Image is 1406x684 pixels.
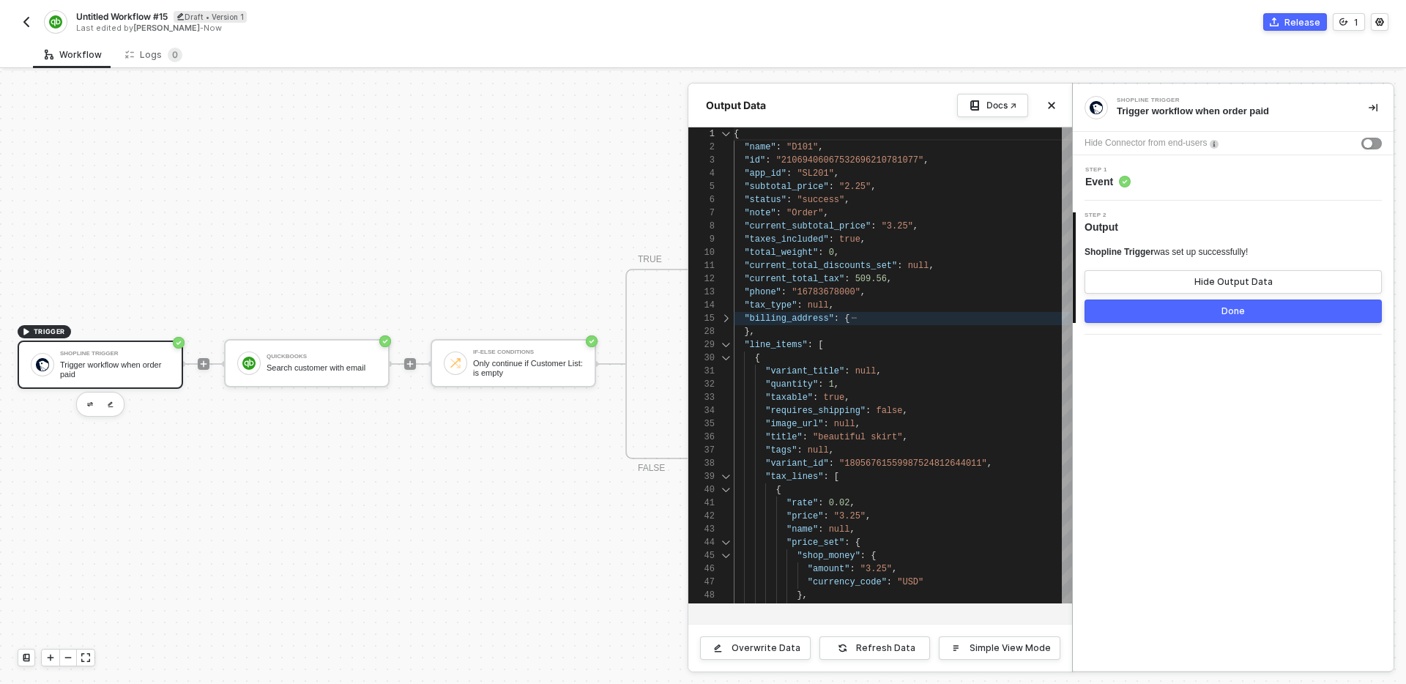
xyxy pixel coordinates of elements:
span: , [929,261,934,271]
span: : [829,458,834,469]
div: 34 [688,404,715,417]
div: Docs ↗ [986,100,1016,111]
div: 47 [688,576,715,589]
span: , [818,142,823,152]
button: Hide Output Data [1085,270,1382,294]
span: : [834,313,839,324]
span: "quantity" [765,379,818,390]
button: back [18,13,35,31]
span: : [813,393,818,403]
span: { [855,538,860,548]
span: , [887,274,892,284]
span: : [860,551,866,561]
span: "tags" [765,445,797,456]
span: "subtotal_price" [744,182,828,192]
div: 6 [688,193,715,207]
div: 43 [688,523,715,536]
span: : [844,366,849,376]
div: 14 [688,299,715,312]
button: Close [1043,97,1060,114]
span: "note" [744,208,775,218]
span: , [834,379,839,390]
span: }, [744,327,754,337]
div: Workflow [45,49,102,61]
span: "tax_type" [744,300,797,311]
span: : [818,379,823,390]
span: "current_subtotal_price" [744,221,871,231]
span: null [808,445,829,456]
span: : [797,445,802,456]
button: Refresh Data [819,636,930,660]
div: 2 [688,141,715,154]
span: , [829,300,834,311]
div: 31 [688,365,715,378]
span: , [855,419,860,429]
div: 5 [688,180,715,193]
span: "billing_address" [744,313,833,324]
span: [ [834,472,839,482]
span: : [829,234,834,245]
span: , [892,564,897,574]
span: : [823,472,828,482]
span: "image_url" [765,419,823,429]
span: "price" [786,511,823,521]
img: integration-icon [1090,101,1103,114]
div: Last edited by - Now [76,23,702,34]
span: null [908,261,929,271]
span: "name" [744,142,775,152]
div: Simple View Mode [970,642,1051,654]
span: true [823,393,844,403]
div: was set up successfully! [1085,246,1248,259]
div: Done [1221,305,1245,317]
span: "current_total_discounts_set" [744,261,897,271]
span: "tax_lines" [765,472,823,482]
div: Overwrite Data [732,642,800,654]
div: 7 [688,207,715,220]
span: "title" [765,432,802,442]
div: 8 [688,220,715,233]
span: "id" [744,155,765,166]
span: "success" [797,195,844,205]
div: 48 [688,589,715,602]
div: 38 [688,457,715,470]
sup: 0 [168,48,182,62]
span: "current_total_tax" [744,274,844,284]
span: icon-settings [1375,18,1384,26]
button: Release [1263,13,1327,31]
div: 12 [688,272,715,286]
span: Untitled Workflow #15 [76,10,168,23]
span: Event [1085,174,1131,189]
span: "phone" [744,287,781,297]
span: [ [818,340,823,350]
div: 37 [688,444,715,457]
div: Hide Output Data [1194,276,1273,288]
div: 9 [688,233,715,246]
span: null [834,419,855,429]
div: Hide Connector from end-users [1085,136,1207,150]
span: , [844,195,849,205]
span: "status" [744,195,786,205]
textarea: Editor content;Press Alt+F1 for Accessibility Options. [734,127,734,141]
span: , [923,155,929,166]
span: "3.25" [860,564,892,574]
div: 46 [688,562,715,576]
span: : [823,419,828,429]
span: null [808,300,829,311]
span: : [866,406,871,416]
span: icon-minus [64,653,72,662]
span: : [786,195,792,205]
span: icon-edit [176,12,185,21]
span: "variant_title" [765,366,844,376]
span: { [871,551,876,561]
span: icon-versioning [1339,18,1348,26]
span: , [860,234,866,245]
span: "shop_money" [797,551,860,561]
div: 1 [688,127,715,141]
div: 39 [688,470,715,483]
div: 10 [688,246,715,259]
button: Overwrite Data [700,636,811,660]
div: Trigger workflow when order paid [1117,105,1345,118]
span: "amount" [808,564,850,574]
span: "3.25" [834,511,866,521]
span: "total_weight" [744,248,818,258]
